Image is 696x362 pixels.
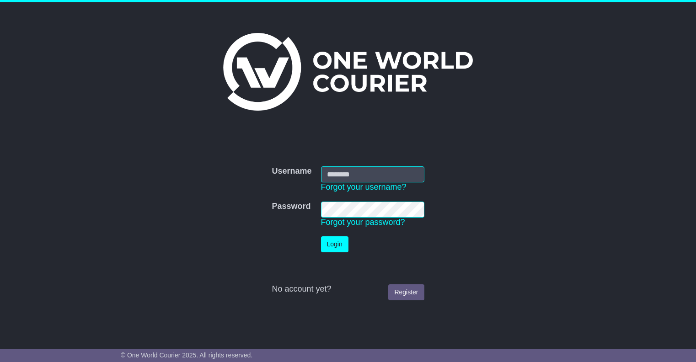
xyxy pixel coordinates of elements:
[272,166,311,176] label: Username
[321,182,407,192] a: Forgot your username?
[321,236,348,252] button: Login
[321,218,405,227] a: Forgot your password?
[272,202,311,212] label: Password
[388,284,424,300] a: Register
[272,284,424,294] div: No account yet?
[121,351,253,359] span: © One World Courier 2025. All rights reserved.
[223,33,473,111] img: One World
